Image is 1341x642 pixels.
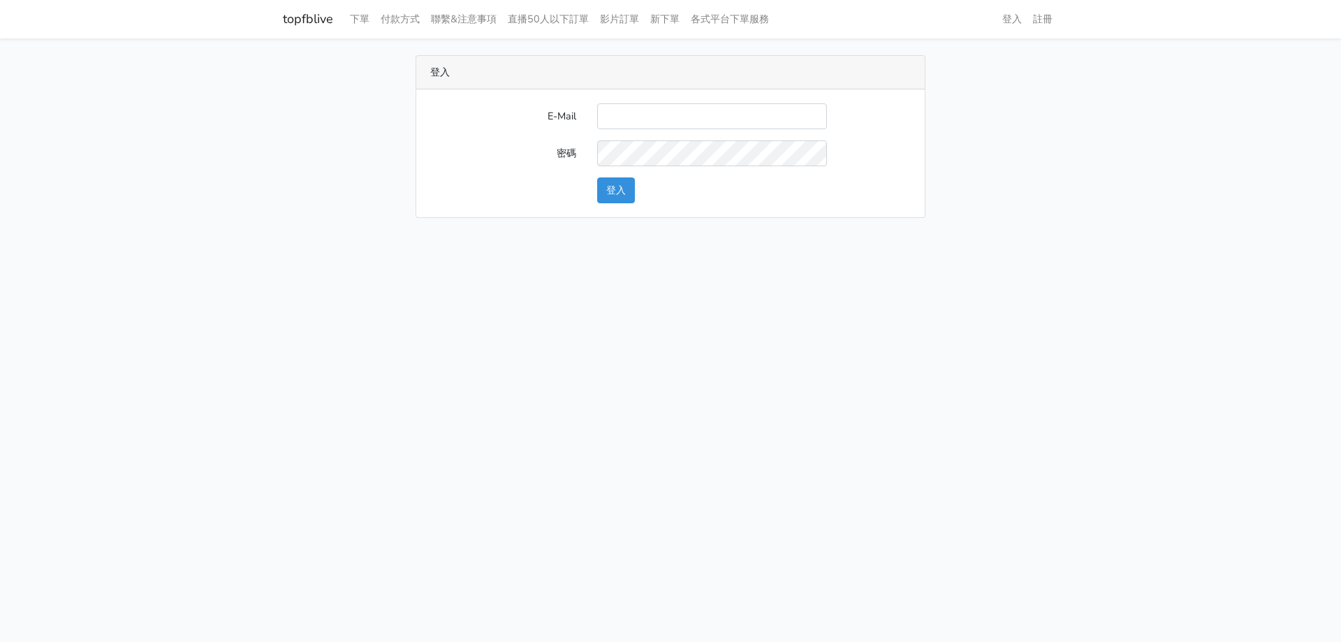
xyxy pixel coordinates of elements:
label: 密碼 [420,140,587,166]
a: 直播50人以下訂單 [502,6,594,33]
a: 影片訂單 [594,6,645,33]
a: 註冊 [1027,6,1058,33]
label: E-Mail [420,103,587,129]
a: 各式平台下單服務 [685,6,775,33]
a: 新下單 [645,6,685,33]
a: 付款方式 [375,6,425,33]
div: 登入 [416,56,925,89]
button: 登入 [597,177,635,203]
a: 下單 [344,6,375,33]
a: 聯繫&注意事項 [425,6,502,33]
a: topfblive [283,6,333,33]
a: 登入 [997,6,1027,33]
